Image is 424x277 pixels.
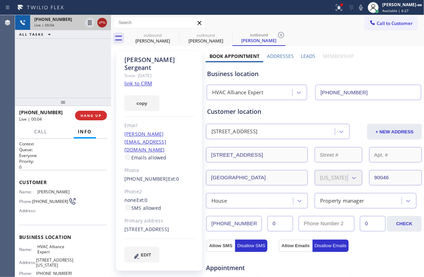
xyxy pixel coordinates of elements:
button: Hold Customer [85,18,95,27]
span: Call to Customer [377,20,413,26]
label: Emails allowed [124,154,167,161]
a: link to CRM [124,80,152,87]
div: [STREET_ADDRESS] [211,128,257,136]
span: [PHONE_NUMBER] [32,199,68,204]
button: HANG UP [75,111,107,120]
button: Hang up [97,18,107,27]
span: [PHONE_NUMBER] [36,271,72,276]
button: Disallow SMS [235,240,267,252]
span: Phone: [19,271,36,276]
div: House [211,197,227,205]
span: Call [34,129,47,135]
button: copy [124,95,159,111]
input: SMS allowed [126,205,130,210]
span: HVAC Alliance Expert [37,244,72,255]
button: + NEW ADDRESS [367,124,422,140]
span: Ext: 0 [168,176,179,182]
button: Allow SMS [206,240,235,252]
input: Address [206,147,308,162]
input: Street # [315,147,362,162]
span: Appointment [206,263,277,273]
button: EDIT [124,247,159,263]
p: Everyone [19,153,107,158]
div: Business location [207,69,421,79]
button: Mute [356,3,366,12]
div: Bruno Sergeant [180,31,232,46]
div: Elizabeth Heller [127,31,179,46]
span: Address: [19,208,37,213]
input: Phone Number 2 [299,216,354,231]
div: Customer location [207,107,421,116]
button: Info [74,125,96,138]
div: Email [124,122,194,130]
label: Membership [323,53,354,59]
input: Phone Number [315,85,421,100]
div: outbound [180,33,232,38]
label: Addresses [267,53,294,59]
button: ALL TASKS [15,30,58,38]
input: City [206,170,308,185]
label: Leads [301,53,316,59]
div: Primary address [124,217,194,225]
span: Available | 6:27 [382,8,409,13]
span: Business location [19,234,107,240]
div: [PERSON_NAME] [233,37,285,44]
div: [PERSON_NAME]-as [382,2,422,8]
input: Emails allowed [126,155,130,159]
span: Address: [19,260,36,265]
div: [PERSON_NAME] [127,38,179,44]
span: [PHONE_NUMBER] [34,16,72,22]
input: ZIP [369,170,422,185]
h2: Queue: [19,147,107,153]
span: Live | 00:04 [19,116,42,122]
input: Ext. [267,216,293,231]
button: Allow Emails [279,240,312,252]
div: HVAC Alliance Expert [212,89,263,97]
span: HANG UP [81,113,101,118]
div: Phone2 [124,188,194,196]
a: [PHONE_NUMBER] [124,176,168,182]
span: [STREET_ADDRESS][US_STATE] [36,257,73,268]
div: Bruno Sergeant [233,31,285,45]
span: Ext: 0 [136,197,148,203]
span: ALL TASKS [19,32,44,37]
span: EDIT [141,252,151,257]
div: [PERSON_NAME] [180,38,232,44]
div: none [124,196,194,212]
div: Phone [124,167,194,174]
span: [PHONE_NUMBER] [19,109,63,116]
span: Info [78,129,92,135]
div: Since: [DATE] [124,72,194,80]
a: [PERSON_NAME][EMAIL_ADDRESS][DOMAIN_NAME] [124,131,166,153]
span: [PERSON_NAME] [37,189,72,194]
input: Ext. 2 [360,216,386,231]
button: Call to Customer [365,17,417,30]
button: Call [30,125,51,138]
span: Name: [19,189,37,194]
label: SMS allowed [124,205,161,211]
div: [STREET_ADDRESS] [124,226,194,233]
h2: Priority: [19,158,107,164]
span: Live | 00:04 [34,23,54,27]
input: Phone Number [206,216,262,231]
div: outbound [127,33,179,38]
span: Name: [19,247,37,252]
p: 0 [19,164,107,170]
h1: Context [19,141,107,147]
span: Phone: [19,199,32,204]
input: Search [113,17,205,28]
label: Book Appointment [209,53,260,59]
button: Disallow Emails [313,240,349,252]
div: Property manager [320,197,364,205]
div: outbound [233,32,285,37]
div: [PERSON_NAME] Sergeant [124,56,194,72]
button: CHECK [387,216,422,232]
input: Apt. # [369,147,422,162]
span: Customer [19,179,107,185]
